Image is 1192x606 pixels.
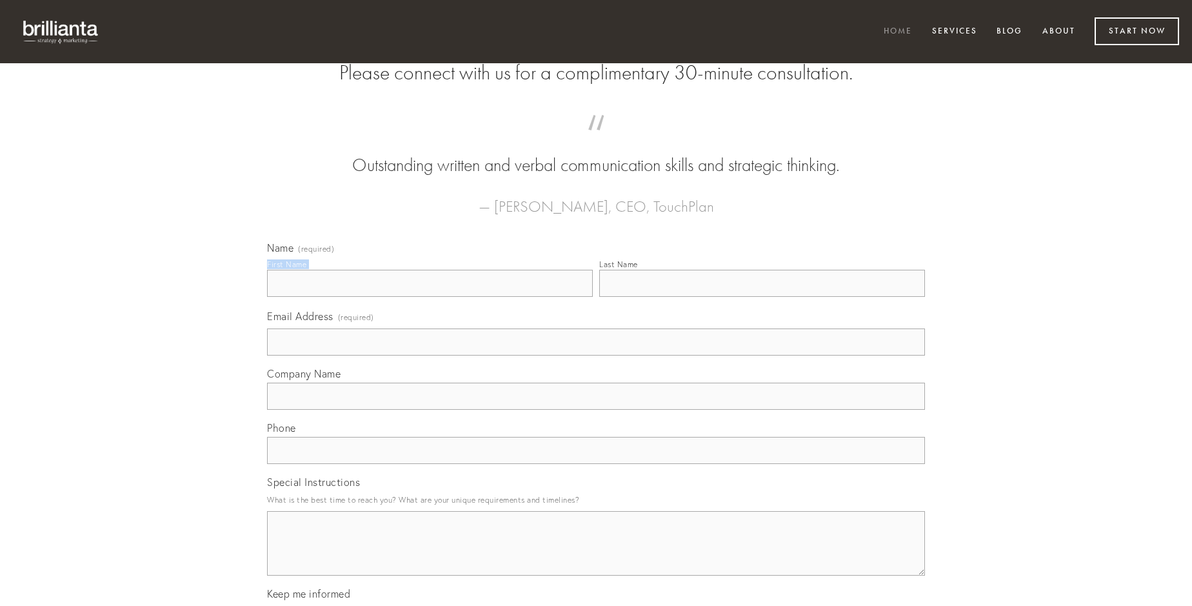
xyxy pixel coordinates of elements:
[267,421,296,434] span: Phone
[267,259,306,269] div: First Name
[267,241,293,254] span: Name
[267,587,350,600] span: Keep me informed
[288,128,904,178] blockquote: Outstanding written and verbal communication skills and strategic thinking.
[267,310,333,323] span: Email Address
[988,21,1031,43] a: Blog
[875,21,920,43] a: Home
[13,13,110,50] img: brillianta - research, strategy, marketing
[267,476,360,489] span: Special Instructions
[288,178,904,219] figcaption: — [PERSON_NAME], CEO, TouchPlan
[338,308,374,326] span: (required)
[1095,17,1179,45] a: Start Now
[267,61,925,85] h2: Please connect with us for a complimentary 30-minute consultation.
[1034,21,1084,43] a: About
[298,245,334,253] span: (required)
[599,259,638,269] div: Last Name
[267,367,341,380] span: Company Name
[267,491,925,509] p: What is the best time to reach you? What are your unique requirements and timelines?
[924,21,986,43] a: Services
[288,128,904,153] span: “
